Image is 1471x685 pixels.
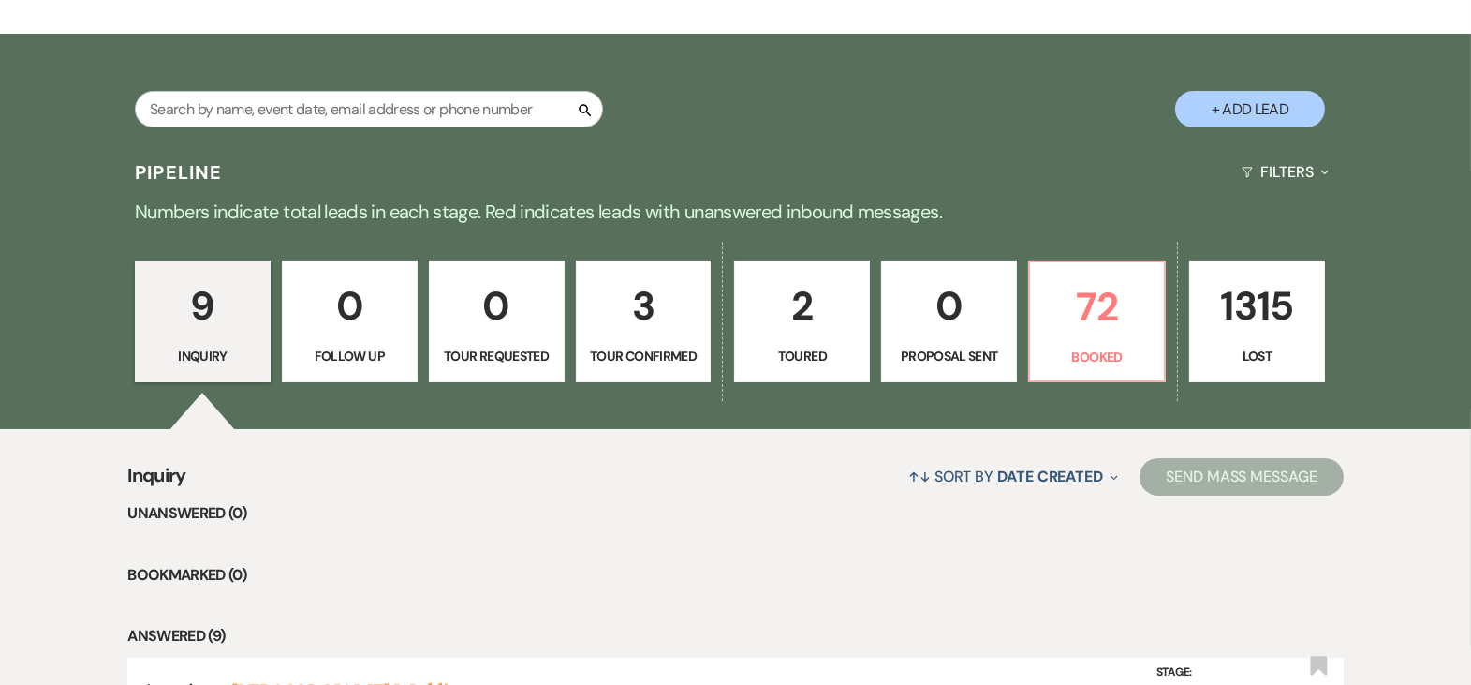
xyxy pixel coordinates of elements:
button: Send Mass Message [1140,458,1344,496]
p: Inquiry [147,346,258,366]
a: 0Tour Requested [429,261,565,382]
p: Toured [746,346,858,366]
button: Filters [1234,147,1336,197]
button: + Add Lead [1175,91,1325,127]
button: Sort By Date Created [901,452,1125,501]
p: 3 [588,275,699,337]
a: 9Inquiry [135,261,271,382]
p: 0 [441,275,552,337]
p: Numbers indicate total leads in each stage. Red indicates leads with unanswered inbound messages. [62,197,1410,227]
p: 0 [294,275,405,337]
p: Follow Up [294,346,405,366]
p: Booked [1041,347,1153,367]
span: Inquiry [127,461,186,501]
p: 2 [746,275,858,337]
a: 3Tour Confirmed [576,261,712,382]
p: Proposal Sent [893,346,1005,366]
span: Date Created [997,467,1103,486]
a: 2Toured [734,261,870,382]
p: 0 [893,275,1005,337]
p: 9 [147,275,258,337]
p: 1315 [1201,275,1313,337]
p: Tour Confirmed [588,346,699,366]
label: Stage: [1156,663,1297,683]
p: 72 [1041,275,1153,338]
a: 0Follow Up [282,261,418,382]
h3: Pipeline [135,159,223,186]
a: 1315Lost [1189,261,1325,382]
p: Tour Requested [441,346,552,366]
a: 72Booked [1028,261,1166,382]
li: Bookmarked (0) [127,563,1344,588]
p: Lost [1201,346,1313,366]
a: 0Proposal Sent [881,261,1017,382]
li: Answered (9) [127,624,1344,648]
li: Unanswered (0) [127,501,1344,526]
input: Search by name, event date, email address or phone number [135,91,603,127]
span: ↑↓ [908,467,931,486]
